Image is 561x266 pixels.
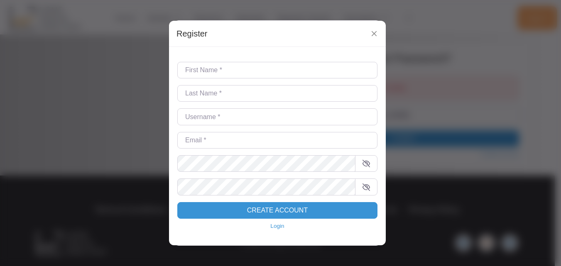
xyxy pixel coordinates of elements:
a: Login [177,222,377,230]
input: Username [177,108,377,125]
button: Close [368,28,380,39]
input: First Name [177,62,377,78]
input: Email [177,132,377,149]
h5: Register [176,27,207,40]
input: Last Name [177,85,377,102]
button: Create Account [177,202,377,219]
